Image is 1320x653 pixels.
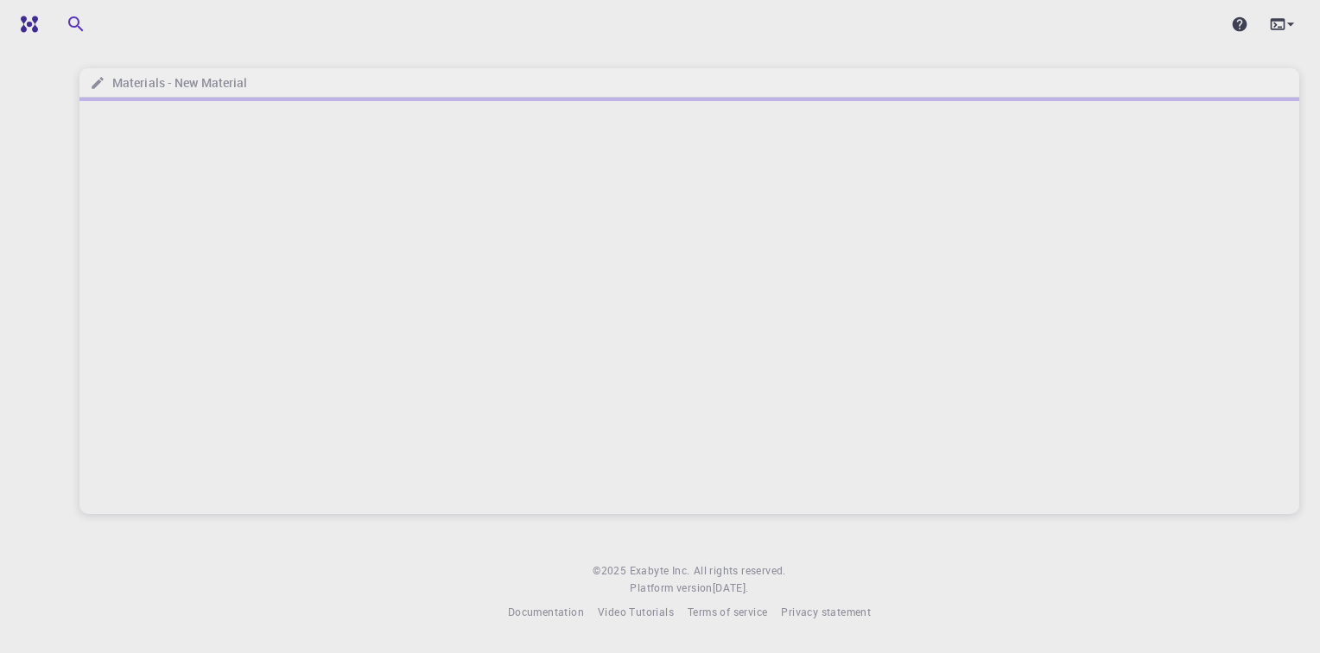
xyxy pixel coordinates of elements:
[630,563,690,577] span: Exabyte Inc.
[781,605,871,618] span: Privacy statement
[713,580,749,597] a: [DATE].
[593,562,629,580] span: © 2025
[630,580,712,597] span: Platform version
[14,16,38,33] img: logo
[688,604,767,621] a: Terms of service
[598,604,674,621] a: Video Tutorials
[713,580,749,594] span: [DATE] .
[598,605,674,618] span: Video Tutorials
[781,604,871,621] a: Privacy statement
[508,604,584,621] a: Documentation
[694,562,786,580] span: All rights reserved.
[508,605,584,618] span: Documentation
[86,73,251,92] nav: breadcrumb
[630,562,690,580] a: Exabyte Inc.
[688,605,767,618] span: Terms of service
[105,73,247,92] h6: Materials - New Material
